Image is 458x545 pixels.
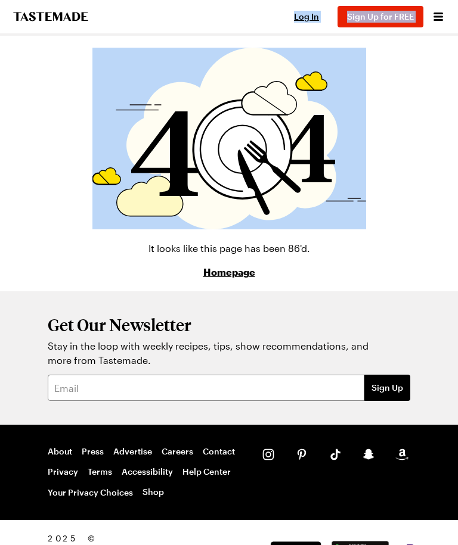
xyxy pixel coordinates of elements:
[283,11,330,23] button: Log In
[122,466,173,477] a: Accessibility
[113,446,152,457] a: Advertise
[48,315,376,334] h2: Get Our Newsletter
[203,265,255,279] a: Homepage
[48,446,72,457] a: About
[48,487,133,499] button: Your Privacy Choices
[48,339,376,368] p: Stay in the loop with weekly recipes, tips, show recommendations, and more from Tastemade.
[12,12,89,21] a: To Tastemade Home Page
[143,487,164,499] a: Shop
[182,466,231,477] a: Help Center
[88,466,112,477] a: Terms
[347,11,414,21] span: Sign Up for FREE
[364,375,410,401] button: Sign Up
[162,446,193,457] a: Careers
[203,446,235,457] a: Contact
[338,6,423,27] button: Sign Up for FREE
[92,48,366,229] img: 404
[48,446,239,499] nav: Footer
[82,446,104,457] a: Press
[48,466,78,477] a: Privacy
[372,382,403,394] span: Sign Up
[48,375,364,401] input: Email
[294,11,319,21] span: Log In
[148,241,310,256] p: It looks like this page has been 86'd.
[431,9,446,24] button: Open menu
